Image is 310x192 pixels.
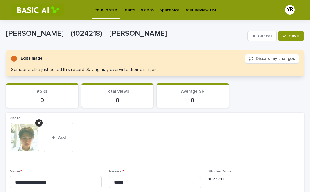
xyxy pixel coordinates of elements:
[278,31,304,41] button: Save
[106,89,129,94] span: Total Views
[12,4,64,16] img: RtIB8pj2QQiOZo6waziI
[247,31,277,41] button: Cancel
[160,97,225,104] p: 0
[21,55,43,62] div: Edits made
[208,176,300,183] p: 1024218
[11,67,157,72] div: Someone else just edited this record. Saving may overwrite their changes.
[289,34,299,38] span: Save
[58,135,66,140] span: Add
[44,123,73,152] button: Add
[6,29,245,38] p: [PERSON_NAME] (1024218) [PERSON_NAME]
[181,89,204,94] span: Average SR
[109,170,124,173] span: Name-J
[85,97,150,104] p: 0
[10,170,22,173] span: Name
[208,170,231,173] span: StudentNum
[245,54,299,64] button: Discard my changes
[37,89,47,94] span: #SRs
[285,5,295,15] div: YR
[258,34,272,38] span: Cancel
[10,97,75,104] p: 0
[10,116,21,120] span: Photo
